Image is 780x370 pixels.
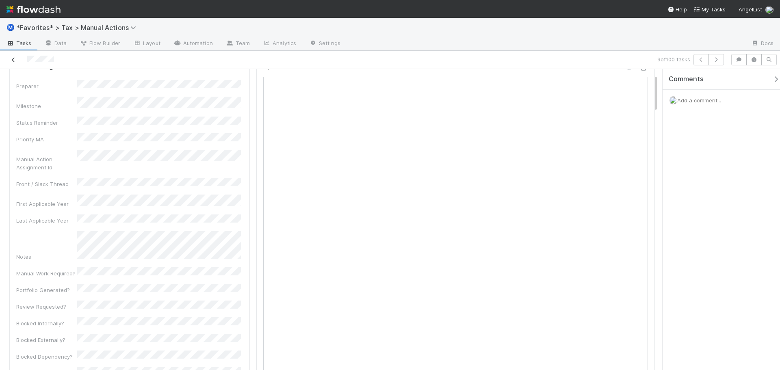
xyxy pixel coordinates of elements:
[16,135,77,143] div: Priority MA
[219,37,256,50] a: Team
[73,37,127,50] a: Flow Builder
[16,155,77,171] div: Manual Action Assignment Id
[16,336,77,344] div: Blocked Externally?
[6,2,61,16] img: logo-inverted-e16ddd16eac7371096b0.svg
[127,37,167,50] a: Layout
[38,37,73,50] a: Data
[80,39,120,47] span: Flow Builder
[167,37,219,50] a: Automation
[657,55,690,63] span: 9 of 100 tasks
[16,180,77,188] div: Front / Slack Thread
[669,75,704,83] span: Comments
[16,319,77,327] div: Blocked Internally?
[739,6,762,13] span: AngelList
[16,119,77,127] div: Status Reminder
[693,5,726,13] a: My Tasks
[16,82,77,90] div: Preparer
[16,102,77,110] div: Milestone
[303,37,347,50] a: Settings
[6,24,15,31] span: Ⓜ️
[745,37,780,50] a: Docs
[16,253,77,261] div: Notes
[16,24,140,32] span: *Favorites* > Tax > Manual Actions
[693,6,726,13] span: My Tasks
[16,200,77,208] div: First Applicable Year
[16,269,77,277] div: Manual Work Required?
[765,6,773,14] img: avatar_37569647-1c78-4889-accf-88c08d42a236.png
[677,97,721,104] span: Add a comment...
[16,216,77,225] div: Last Applicable Year
[16,303,77,311] div: Review Requested?
[16,353,77,361] div: Blocked Dependency?
[667,5,687,13] div: Help
[6,39,32,47] span: Tasks
[669,96,677,104] img: avatar_37569647-1c78-4889-accf-88c08d42a236.png
[256,37,303,50] a: Analytics
[16,286,77,294] div: Portfolio Generated?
